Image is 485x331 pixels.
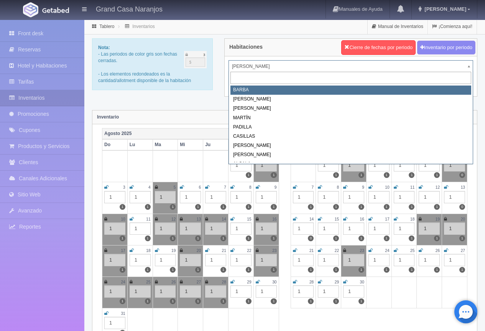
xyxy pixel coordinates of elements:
[230,86,471,95] div: BARBA
[230,104,471,113] div: [PERSON_NAME]
[230,114,471,123] div: MARTÍN
[230,141,471,150] div: [PERSON_NAME]
[230,132,471,141] div: CASILLAS
[230,123,471,132] div: PADILLA
[230,160,471,169] div: ALCALA
[230,150,471,160] div: [PERSON_NAME]
[230,95,471,104] div: [PERSON_NAME]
